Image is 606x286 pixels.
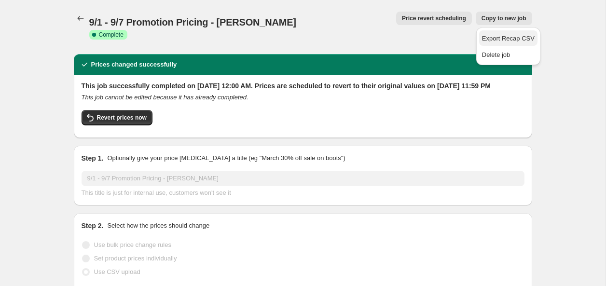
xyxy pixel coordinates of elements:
[89,17,296,27] span: 9/1 - 9/7 Promotion Pricing - [PERSON_NAME]
[94,268,140,275] span: Use CSV upload
[402,14,466,22] span: Price revert scheduling
[82,221,104,231] h2: Step 2.
[82,81,524,91] h2: This job successfully completed on [DATE] 12:00 AM. Prices are scheduled to revert to their origi...
[82,189,231,196] span: This title is just for internal use, customers won't see it
[476,12,532,25] button: Copy to new job
[482,51,510,58] span: Delete job
[82,110,152,125] button: Revert prices now
[99,31,124,39] span: Complete
[479,47,537,62] button: Delete job
[482,35,535,42] span: Export Recap CSV
[97,114,147,122] span: Revert prices now
[479,30,537,46] button: Export Recap CSV
[82,94,248,101] i: This job cannot be edited because it has already completed.
[107,153,345,163] p: Optionally give your price [MEDICAL_DATA] a title (eg "March 30% off sale on boots")
[74,12,87,25] button: Price change jobs
[107,221,209,231] p: Select how the prices should change
[82,153,104,163] h2: Step 1.
[91,60,177,69] h2: Prices changed successfully
[94,241,171,248] span: Use bulk price change rules
[482,14,526,22] span: Copy to new job
[94,255,177,262] span: Set product prices individually
[396,12,472,25] button: Price revert scheduling
[82,171,524,186] input: 30% off holiday sale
